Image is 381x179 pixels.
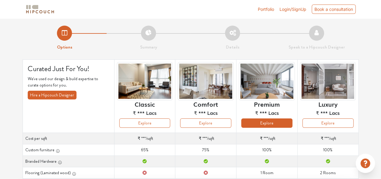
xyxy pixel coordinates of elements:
button: Hire a Hipcouch Designer [28,91,77,99]
button: Explore [302,118,354,128]
td: /sqft [297,133,358,144]
td: 75% [175,144,236,156]
td: /sqft [114,133,175,144]
h6: Luxury [318,100,338,108]
button: Explore [241,118,292,128]
th: Flooring (Laminated wood) [23,167,114,179]
th: Cost per sqft [23,133,114,144]
span: logo-horizontal.svg [25,2,55,16]
td: 2 Rooms [297,167,358,179]
img: header-preview [239,62,295,100]
strong: Summary [140,44,157,50]
td: 100% [297,144,358,156]
strong: Details [226,44,239,50]
h6: Classic [135,100,155,108]
button: Explore [180,118,231,128]
button: Explore [119,118,170,128]
th: Custom furniture [23,144,114,156]
img: header-preview [300,62,356,100]
img: header-preview [117,62,173,100]
img: header-preview [178,62,234,100]
img: logo-horizontal.svg [25,4,55,14]
td: 1 Room [236,167,298,179]
h4: Curated Just For You! [28,64,109,73]
th: Branded Hardware [23,156,114,167]
a: Portfolio [258,6,274,12]
td: 65% [114,144,175,156]
span: Login/SignUp [280,7,306,12]
td: /sqft [175,133,236,144]
td: /sqft [236,133,298,144]
td: 100% [236,144,298,156]
strong: Options [57,44,72,50]
h6: Comfort [193,100,218,108]
div: Book a consultation [312,5,356,14]
h6: Premium [254,100,280,108]
strong: Speak to a Hipcouch Designer [289,44,345,50]
p: We've used our design & build expertise to curate options for you. [28,76,109,88]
